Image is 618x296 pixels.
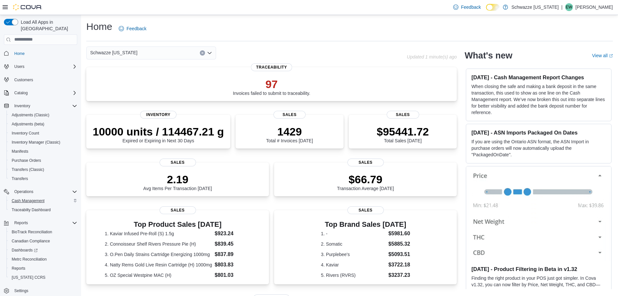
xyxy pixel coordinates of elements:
dd: $5885.32 [388,240,410,248]
h3: [DATE] - ASN Imports Packaged On Dates [471,129,606,136]
a: BioTrack Reconciliation [9,228,55,236]
span: Purchase Orders [9,157,77,164]
button: Operations [12,188,36,196]
span: EW [566,3,572,11]
a: Feedback [451,1,483,14]
span: Traceability [251,63,292,71]
div: Invoices failed to submit to traceability. [233,78,310,96]
button: Canadian Compliance [6,237,80,246]
a: [US_STATE] CCRS [9,274,48,281]
dt: 5. Rivers (RVRS) [321,272,386,278]
dd: $837.89 [215,251,250,258]
span: Canadian Compliance [9,237,77,245]
button: Clear input [200,50,205,56]
div: Expired or Expiring in Next 30 Days [93,125,224,143]
span: Sales [273,111,306,119]
a: Home [12,50,27,58]
button: Cash Management [6,196,80,205]
span: Users [12,63,77,71]
span: Customers [12,76,77,84]
button: Transfers [6,174,80,183]
span: Inventory Count [9,129,77,137]
span: Adjustments (Classic) [12,112,49,118]
a: Canadian Compliance [9,237,53,245]
span: Adjustments (beta) [12,122,44,127]
div: Total # Invoices [DATE] [266,125,313,143]
a: Purchase Orders [9,157,44,164]
svg: External link [609,54,613,58]
span: Reports [12,266,25,271]
a: Adjustments (Classic) [9,111,52,119]
span: Catalog [14,90,28,96]
button: Home [1,49,80,58]
dt: 3. O.Pen Daily Strains Cartridge Energizing 1000mg [105,251,212,258]
span: Settings [12,287,77,295]
p: 97 [233,78,310,91]
span: Washington CCRS [9,274,77,281]
span: Dashboards [12,248,38,253]
button: [US_STATE] CCRS [6,273,80,282]
div: Avg Items Per Transaction [DATE] [143,173,212,191]
a: Reports [9,264,28,272]
span: Metrc Reconciliation [12,257,47,262]
a: View allExternal link [592,53,613,58]
p: $95441.72 [377,125,429,138]
span: Adjustments (beta) [9,120,77,128]
span: Settings [14,288,28,293]
span: Canadian Compliance [12,238,50,244]
h3: [DATE] - Product Filtering in Beta in v1.32 [471,266,606,272]
dd: $3722.18 [388,261,410,269]
button: Metrc Reconciliation [6,255,80,264]
h1: Home [86,20,112,33]
button: Adjustments (Classic) [6,110,80,120]
button: Catalog [1,88,80,97]
a: Traceabilty Dashboard [9,206,53,214]
span: Transfers [9,175,77,183]
a: Manifests [9,148,31,155]
a: Metrc Reconciliation [9,255,49,263]
span: Home [12,49,77,58]
dd: $801.03 [215,271,250,279]
button: Reports [12,219,30,227]
span: Transfers [12,176,28,181]
button: Users [12,63,27,71]
span: Reports [9,264,77,272]
a: Dashboards [6,246,80,255]
span: Sales [347,159,384,166]
span: Sales [387,111,419,119]
span: Transfers (Classic) [9,166,77,174]
dt: 1. - [321,230,386,237]
dd: $5093.51 [388,251,410,258]
dd: $5981.60 [388,230,410,238]
button: Adjustments (beta) [6,120,80,129]
span: Users [14,64,24,69]
span: Traceabilty Dashboard [9,206,77,214]
button: Purchase Orders [6,156,80,165]
span: Catalog [12,89,77,97]
h3: Top Brand Sales [DATE] [321,221,410,228]
span: Inventory [140,111,176,119]
button: Operations [1,187,80,196]
span: Customers [14,77,33,83]
button: Catalog [12,89,30,97]
a: Feedback [116,22,149,35]
span: Purchase Orders [12,158,41,163]
button: Reports [6,264,80,273]
span: Reports [12,219,77,227]
span: Sales [160,206,196,214]
button: Inventory Manager (Classic) [6,138,80,147]
span: Adjustments (Classic) [9,111,77,119]
span: Inventory [14,103,30,109]
button: Inventory [12,102,33,110]
dd: $803.83 [215,261,250,269]
dt: 4. Kaviar [321,262,386,268]
dt: 5. OZ Special Westpine MAC (H) [105,272,212,278]
span: Manifests [9,148,77,155]
button: BioTrack Reconciliation [6,227,80,237]
span: Schwazze [US_STATE] [90,49,138,57]
span: Traceabilty Dashboard [12,207,51,212]
dt: 4. Natty Rems Gold Live Resin Cartridge (H) 1000mg [105,262,212,268]
a: Transfers (Classic) [9,166,47,174]
span: Dashboards [9,246,77,254]
p: Updated 1 minute(s) ago [407,54,457,59]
